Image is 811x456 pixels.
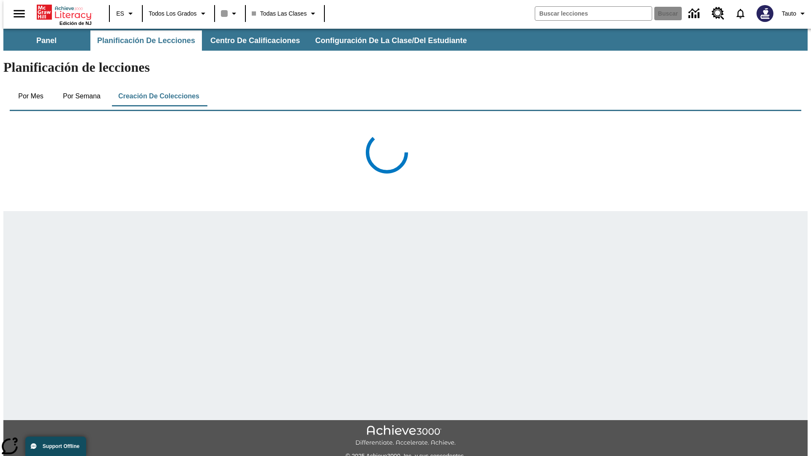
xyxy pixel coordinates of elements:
[60,21,92,26] span: Edición de NJ
[7,1,32,26] button: Abrir el menú lateral
[248,6,322,21] button: Clase: Todas las clases, Selecciona una clase
[778,6,811,21] button: Perfil/Configuración
[355,425,456,447] img: Achieve3000 Differentiate Accelerate Achieve
[97,36,195,46] span: Planificación de lecciones
[116,9,124,18] span: ES
[252,9,307,18] span: Todas las clases
[36,36,57,46] span: Panel
[112,6,139,21] button: Lenguaje: ES, Selecciona un idioma
[25,437,86,456] button: Support Offline
[43,443,79,449] span: Support Offline
[707,2,729,25] a: Centro de recursos, Se abrirá en una pestaña nueva.
[757,5,773,22] img: Avatar
[4,30,89,51] button: Panel
[210,36,300,46] span: Centro de calificaciones
[145,6,212,21] button: Grado: Todos los grados, Elige un grado
[204,30,307,51] button: Centro de calificaciones
[751,3,778,24] button: Escoja un nuevo avatar
[782,9,796,18] span: Tauto
[3,29,808,51] div: Subbarra de navegación
[729,3,751,24] a: Notificaciones
[3,30,474,51] div: Subbarra de navegación
[56,86,107,106] button: Por semana
[112,86,206,106] button: Creación de colecciones
[315,36,467,46] span: Configuración de la clase/del estudiante
[308,30,474,51] button: Configuración de la clase/del estudiante
[535,7,652,20] input: Buscar campo
[3,60,808,75] h1: Planificación de lecciones
[90,30,202,51] button: Planificación de lecciones
[683,2,707,25] a: Centro de información
[37,4,92,21] a: Portada
[37,3,92,26] div: Portada
[10,86,52,106] button: Por mes
[149,9,197,18] span: Todos los grados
